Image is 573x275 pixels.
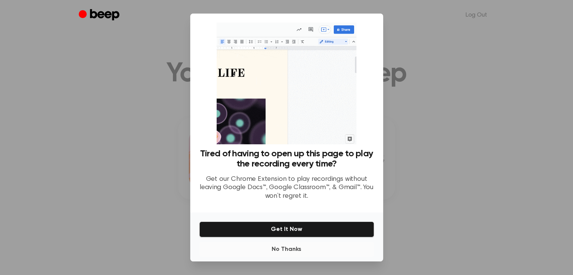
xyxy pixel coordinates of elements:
img: Beep extension in action [217,23,356,144]
a: Log Out [458,6,495,24]
p: Get our Chrome Extension to play recordings without leaving Google Docs™, Google Classroom™, & Gm... [199,175,374,201]
h3: Tired of having to open up this page to play the recording every time? [199,149,374,169]
button: No Thanks [199,242,374,257]
button: Get It Now [199,222,374,237]
a: Beep [79,8,121,23]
